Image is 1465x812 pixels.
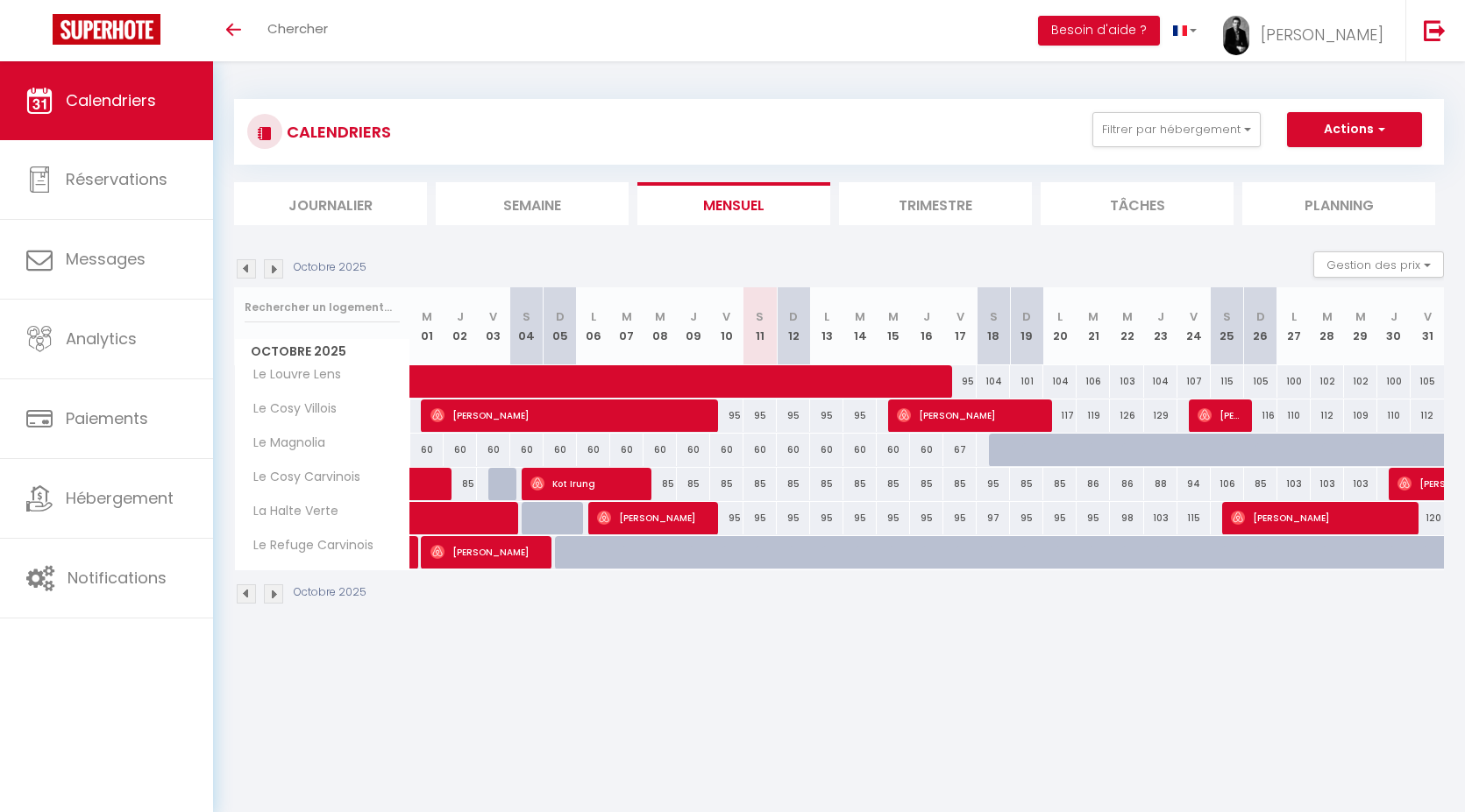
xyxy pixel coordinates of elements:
[238,434,330,453] span: Le Magnolia
[843,399,877,432] div: 95
[53,14,160,45] img: Super Booking
[523,308,530,325] abbr: S
[1244,287,1277,365] th: 26
[722,308,730,325] abbr: V
[1144,502,1177,534] div: 103
[238,468,365,487] span: Le Cosy Carvinois
[1355,308,1366,325] abbr: M
[743,434,777,466] div: 60
[235,339,409,364] span: Octobre 2025
[1256,308,1265,325] abbr: D
[577,434,610,466] div: 60
[610,287,644,365] th: 07
[238,399,341,419] span: Le Cosy Villois
[910,468,943,500] div: 85
[1177,287,1211,365] th: 24
[1144,287,1177,365] th: 23
[1231,501,1409,534] span: [PERSON_NAME]
[1277,468,1311,500] div: 103
[877,468,910,500] div: 85
[710,399,743,432] div: 95
[1311,365,1344,398] div: 102
[977,502,1010,534] div: 97
[1010,468,1043,500] div: 85
[1092,112,1261,147] button: Filtrer par hébergement
[843,468,877,500] div: 85
[690,308,697,325] abbr: J
[1211,365,1244,398] div: 115
[1424,308,1432,325] abbr: V
[1291,308,1297,325] abbr: L
[1144,365,1177,398] div: 104
[1038,16,1160,46] button: Besoin d'aide ?
[294,259,366,276] p: Octobre 2025
[610,434,644,466] div: 60
[1177,502,1211,534] div: 115
[1344,287,1377,365] th: 29
[1244,468,1277,500] div: 85
[1043,468,1077,500] div: 85
[245,292,400,323] input: Rechercher un logement...
[655,308,665,325] abbr: M
[1177,468,1211,500] div: 94
[1223,308,1231,325] abbr: S
[1313,251,1444,278] button: Gestion des prix
[1377,365,1411,398] div: 100
[710,434,743,466] div: 60
[810,287,843,365] th: 13
[1311,287,1344,365] th: 28
[1077,399,1110,432] div: 119
[943,434,977,466] div: 67
[910,434,943,466] div: 60
[1198,399,1242,432] span: [PERSON_NAME]
[410,287,444,365] th: 01
[1311,399,1344,432] div: 112
[990,308,998,325] abbr: S
[1043,287,1077,365] th: 20
[957,308,964,325] abbr: V
[943,287,977,365] th: 17
[510,287,544,365] th: 04
[1122,308,1133,325] abbr: M
[1043,399,1077,432] div: 117
[1344,399,1377,432] div: 109
[1244,365,1277,398] div: 105
[1344,365,1377,398] div: 102
[743,399,777,432] div: 95
[477,287,510,365] th: 03
[444,434,477,466] div: 60
[1110,399,1143,432] div: 126
[1177,365,1211,398] div: 107
[743,287,777,365] th: 11
[943,468,977,500] div: 85
[477,434,510,466] div: 60
[1244,399,1277,432] div: 116
[1287,112,1422,147] button: Actions
[436,182,629,225] li: Semaine
[977,468,1010,500] div: 95
[710,287,743,365] th: 10
[637,182,830,225] li: Mensuel
[644,287,677,365] th: 08
[777,468,810,500] div: 85
[743,468,777,500] div: 85
[1010,502,1043,534] div: 95
[430,399,708,432] span: [PERSON_NAME]
[855,308,865,325] abbr: M
[977,287,1010,365] th: 18
[897,399,1042,432] span: [PERSON_NAME]
[1311,468,1344,500] div: 103
[1157,308,1164,325] abbr: J
[1411,365,1444,398] div: 105
[530,467,642,500] span: Kot Irung
[644,434,677,466] div: 60
[597,501,708,534] span: [PERSON_NAME]
[789,308,798,325] abbr: D
[1211,287,1244,365] th: 25
[1077,468,1110,500] div: 86
[510,434,544,466] div: 60
[66,89,156,111] span: Calendriers
[677,434,710,466] div: 60
[839,182,1032,225] li: Trimestre
[710,502,743,534] div: 95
